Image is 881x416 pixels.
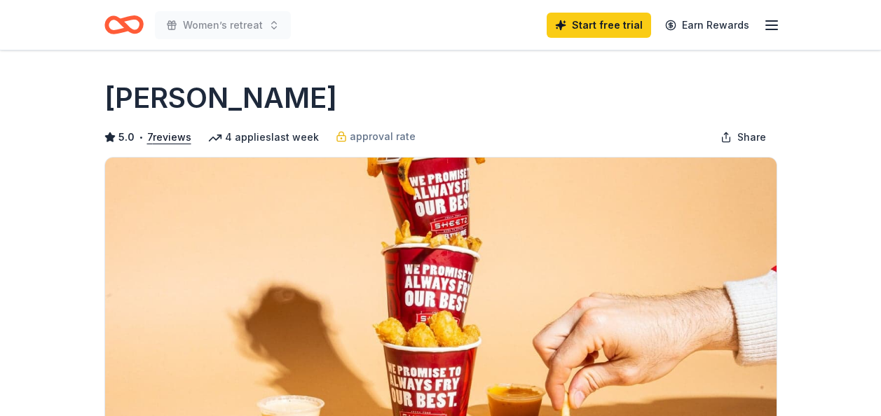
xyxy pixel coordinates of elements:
a: approval rate [336,128,416,145]
a: Earn Rewards [657,13,758,38]
a: Start free trial [547,13,651,38]
span: Women’s retreat [183,17,263,34]
button: 7reviews [147,129,191,146]
h1: [PERSON_NAME] [104,78,337,118]
button: Share [709,123,777,151]
button: Women’s retreat [155,11,291,39]
span: approval rate [350,128,416,145]
span: Share [737,129,766,146]
span: 5.0 [118,129,135,146]
span: • [138,132,143,143]
div: 4 applies last week [208,129,319,146]
a: Home [104,8,144,41]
